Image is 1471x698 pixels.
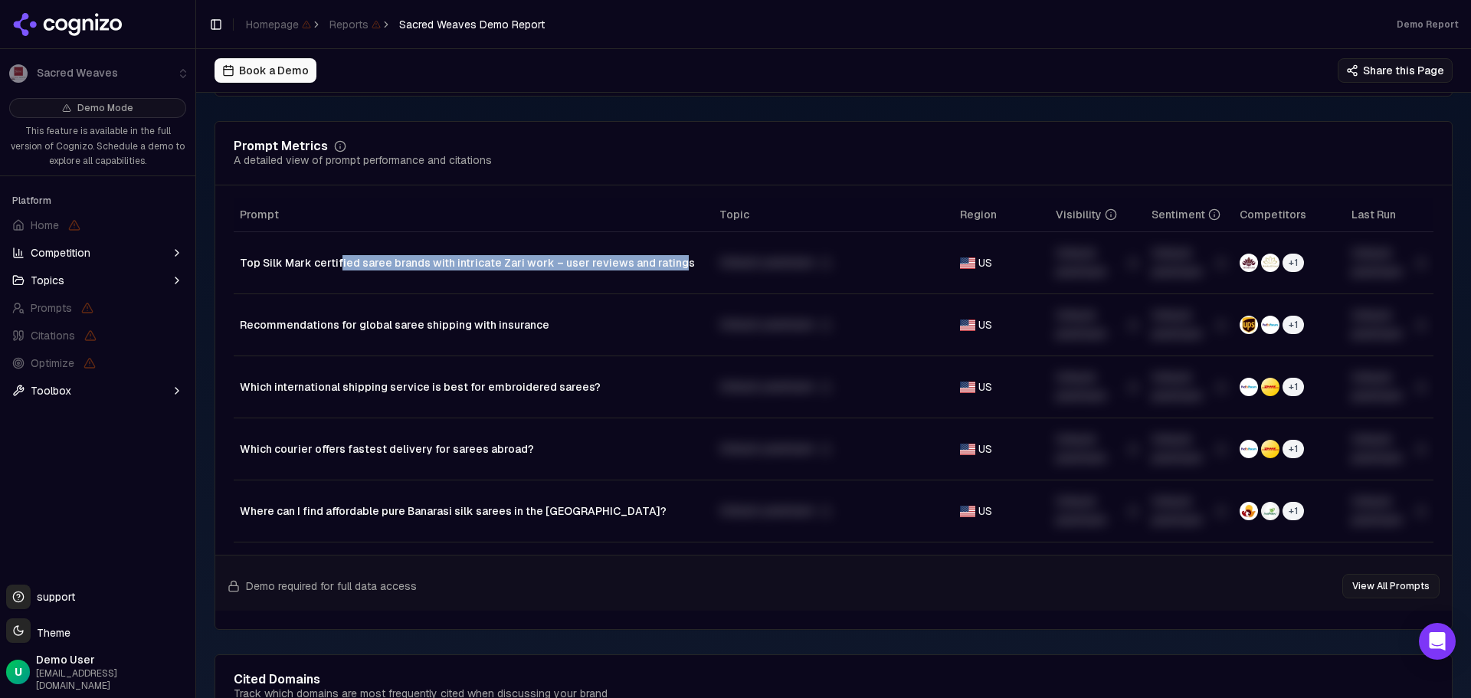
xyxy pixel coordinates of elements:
button: Topics [6,268,189,293]
div: Unlock premium [719,254,947,272]
span: Prompts [31,300,72,316]
img: US flag [960,257,975,269]
div: Unlock premium [719,502,947,520]
span: US [978,255,992,270]
img: fedex [1240,440,1258,458]
span: Last Run [1351,207,1396,222]
span: support [31,589,75,605]
img: dhl [1261,378,1279,396]
div: Open Intercom Messenger [1419,623,1456,660]
div: Unlock premium [1056,431,1139,467]
div: Unlock premium [1152,369,1227,405]
span: Toolbox [31,383,71,398]
div: Top Silk Mark certified saree brands with intricate Zari work – user reviews and ratings [240,255,707,270]
div: Unlock premium [719,440,947,458]
img: dhl [1261,440,1279,458]
span: Home [31,218,59,233]
span: Sacred Weaves Demo Report [399,17,545,32]
button: View All Prompts [1342,574,1440,598]
div: Unlock premium [1351,369,1427,405]
span: + 1 [1283,316,1304,334]
span: Topics [31,273,64,288]
span: [EMAIL_ADDRESS][DOMAIN_NAME] [36,667,189,692]
span: Demo User [36,652,189,667]
span: U [15,664,22,680]
div: Unlock premium [719,378,947,396]
span: US [978,379,992,395]
button: Competition [6,241,189,265]
span: Homepage [246,17,311,32]
span: + 1 [1283,502,1304,520]
span: Citations [31,328,75,343]
span: Theme [31,626,70,640]
img: fedex [1240,378,1258,396]
img: shobitam [1240,254,1258,272]
th: brandMentionRate [1050,198,1145,232]
th: Region [954,198,1050,232]
img: bharatsthali [1261,254,1279,272]
div: Unlock premium [1152,244,1227,281]
div: Unlock premium [1056,369,1139,405]
div: Which international shipping service is best for embroidered sarees? [240,379,707,395]
p: This feature is available in the full version of Cognizo. Schedule a demo to explore all capabili... [9,124,186,169]
img: US flag [960,320,975,331]
span: US [978,441,992,457]
div: Platform [6,188,189,213]
span: US [978,317,992,333]
th: sentiment [1145,198,1233,232]
div: Unlock premium [1152,306,1227,343]
th: Topic [713,198,953,232]
img: US flag [960,444,975,455]
div: Sentiment [1152,207,1220,222]
span: Topic [719,207,749,222]
div: A detailed view of prompt performance and citations [234,152,492,168]
span: + 1 [1283,378,1304,396]
div: Unlock premium [1351,431,1427,467]
span: Demo required for full data access [246,578,417,594]
div: Unlock premium [1152,431,1227,467]
img: US flag [960,506,975,517]
img: US flag [960,382,975,393]
div: Recommendations for global saree shipping with insurance [240,317,707,333]
div: Unlock premium [719,316,947,334]
th: Last Run [1345,198,1433,232]
span: + 1 [1283,440,1304,458]
div: Visibility [1056,207,1117,222]
div: Which courier offers fastest delivery for sarees abroad? [240,441,707,457]
nav: breadcrumb [246,17,545,32]
div: Unlock premium [1152,493,1227,529]
span: Optimize [31,356,74,371]
span: US [978,503,992,519]
div: Prompt Metrics [234,140,328,152]
div: Where can I find affordable pure Banarasi silk sarees in the [GEOGRAPHIC_DATA]? [240,503,707,519]
img: saree.com [1261,502,1279,520]
img: ups [1240,316,1258,334]
div: Unlock premium [1056,493,1139,529]
th: Competitors [1233,198,1345,232]
button: Share this Page [1338,58,1453,83]
div: Demo Report [1397,18,1459,31]
span: Prompt [240,207,279,222]
button: Toolbox [6,378,189,403]
div: Data table [234,198,1433,542]
span: Demo Mode [77,102,133,114]
div: Unlock premium [1351,306,1427,343]
button: Book a Demo [215,58,316,83]
span: Competitors [1240,207,1306,222]
div: Unlock premium [1351,244,1427,281]
div: Unlock premium [1056,306,1139,343]
img: fedex [1261,316,1279,334]
div: Cited Domains [234,673,320,686]
div: Unlock premium [1351,493,1427,529]
span: Competition [31,245,90,261]
span: + 1 [1283,254,1304,272]
span: Reports [329,17,381,32]
th: Prompt [234,198,713,232]
span: Region [960,207,997,222]
img: utsav fashion [1240,502,1258,520]
div: Unlock premium [1056,244,1139,281]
